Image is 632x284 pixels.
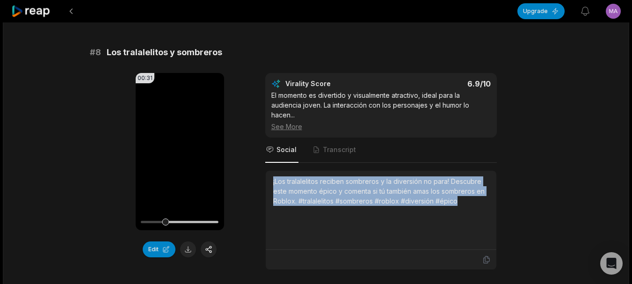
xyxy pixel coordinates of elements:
div: 6.9 /10 [390,79,491,88]
div: Open Intercom Messenger [600,252,623,275]
button: Edit [143,241,175,257]
div: See More [271,122,491,131]
video: Your browser does not support mp4 format. [136,73,224,230]
span: # 8 [90,46,101,59]
div: Virality Score [285,79,386,88]
span: Social [276,145,297,154]
nav: Tabs [265,138,497,163]
span: Transcript [323,145,356,154]
div: El momento es divertido y visualmente atractivo, ideal para la audiencia joven. La interacción co... [271,90,491,131]
span: Los tralalelitos y sombreros [107,46,222,59]
button: Upgrade [517,3,565,19]
div: ¡Los tralalelitos reciben sombreros y la diversión no para! Descubre este momento épico y comenta... [273,176,489,206]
